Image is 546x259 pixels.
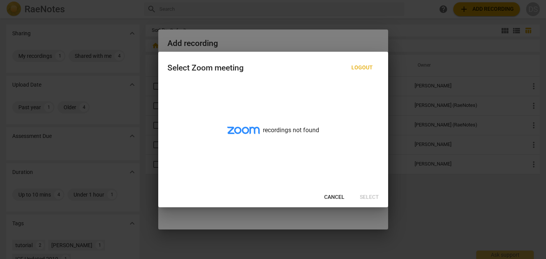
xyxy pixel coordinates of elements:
div: recordings not found [158,82,388,187]
div: Select Zoom meeting [167,63,244,73]
span: Cancel [324,193,344,201]
button: Cancel [318,190,351,204]
button: Logout [345,61,379,75]
span: Logout [351,64,373,72]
